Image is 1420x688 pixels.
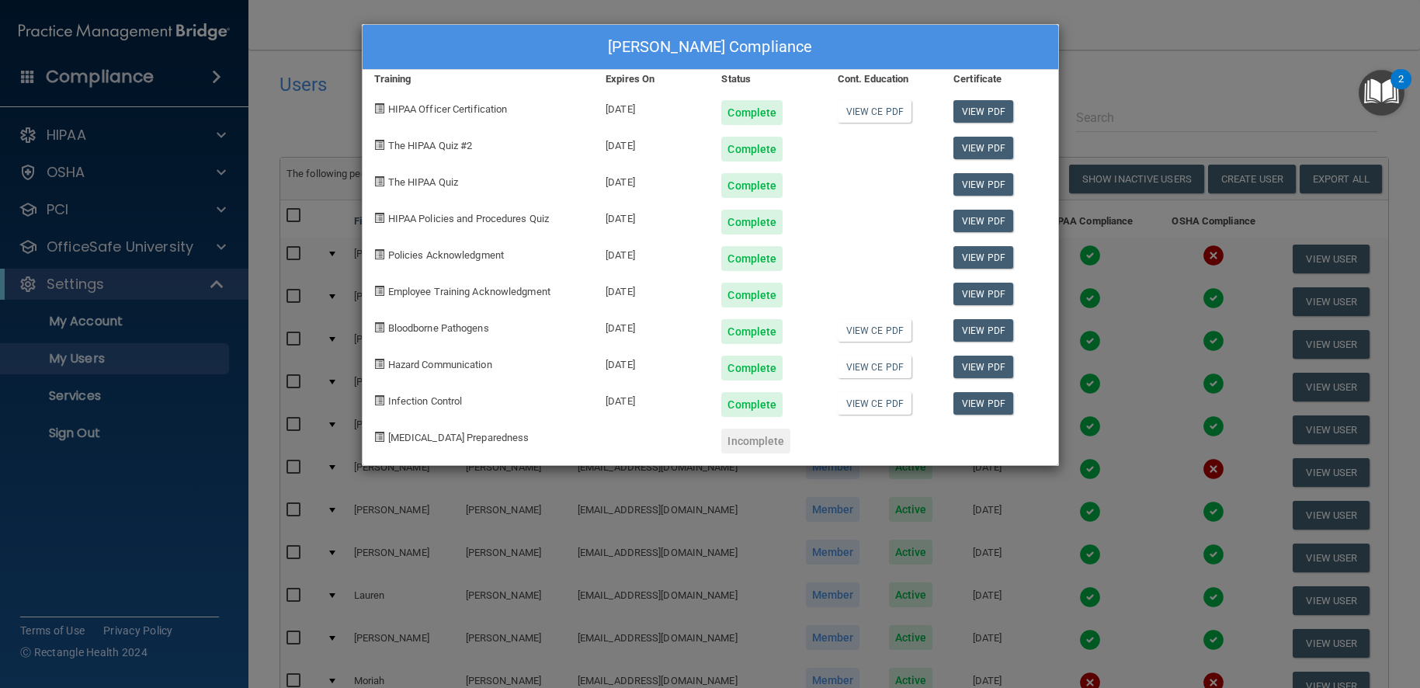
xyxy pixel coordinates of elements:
[953,392,1013,415] a: View PDF
[388,322,489,334] span: Bloodborne Pathogens
[1359,70,1404,116] button: Open Resource Center, 2 new notifications
[838,319,911,342] a: View CE PDF
[388,140,473,151] span: The HIPAA Quiz #2
[388,249,504,261] span: Policies Acknowledgment
[388,359,492,370] span: Hazard Communication
[594,271,710,308] div: [DATE]
[942,70,1057,89] div: Certificate
[838,100,911,123] a: View CE PDF
[388,432,529,443] span: [MEDICAL_DATA] Preparedness
[721,137,783,162] div: Complete
[388,286,550,297] span: Employee Training Acknowledgment
[594,198,710,235] div: [DATE]
[388,176,458,188] span: The HIPAA Quiz
[953,100,1013,123] a: View PDF
[363,70,595,89] div: Training
[594,344,710,380] div: [DATE]
[721,356,783,380] div: Complete
[953,283,1013,305] a: View PDF
[721,283,783,308] div: Complete
[953,356,1013,378] a: View PDF
[388,395,463,407] span: Infection Control
[594,162,710,198] div: [DATE]
[721,100,783,125] div: Complete
[594,125,710,162] div: [DATE]
[721,210,783,235] div: Complete
[826,70,942,89] div: Cont. Education
[721,392,783,417] div: Complete
[953,319,1013,342] a: View PDF
[953,137,1013,159] a: View PDF
[594,89,710,125] div: [DATE]
[721,429,790,453] div: Incomplete
[1151,578,1401,640] iframe: Drift Widget Chat Controller
[710,70,825,89] div: Status
[838,356,911,378] a: View CE PDF
[721,246,783,271] div: Complete
[721,173,783,198] div: Complete
[363,25,1058,70] div: [PERSON_NAME] Compliance
[594,308,710,344] div: [DATE]
[953,246,1013,269] a: View PDF
[838,392,911,415] a: View CE PDF
[594,380,710,417] div: [DATE]
[721,319,783,344] div: Complete
[594,70,710,89] div: Expires On
[388,103,508,115] span: HIPAA Officer Certification
[953,173,1013,196] a: View PDF
[594,235,710,271] div: [DATE]
[388,213,549,224] span: HIPAA Policies and Procedures Quiz
[1398,79,1404,99] div: 2
[953,210,1013,232] a: View PDF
